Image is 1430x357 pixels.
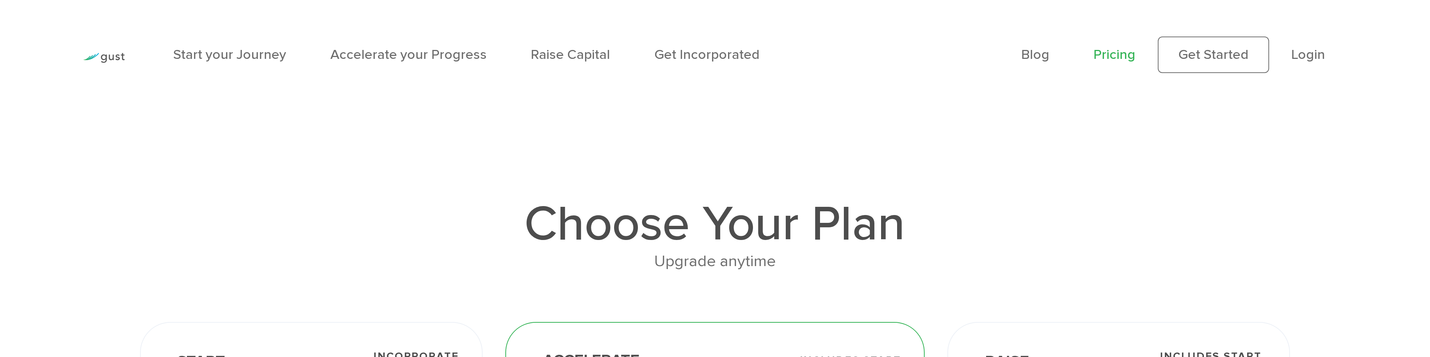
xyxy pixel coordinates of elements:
[330,47,487,63] a: Accelerate your Progress
[140,249,1290,274] div: Upgrade anytime
[1158,37,1269,73] a: Get Started
[531,47,610,63] a: Raise Capital
[654,47,760,63] a: Get Incorporated
[83,53,125,63] img: Gust Logo
[1021,47,1049,63] a: Blog
[173,47,286,63] a: Start your Journey
[140,200,1290,249] h1: Choose Your Plan
[1291,47,1325,63] a: Login
[1093,47,1135,63] a: Pricing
